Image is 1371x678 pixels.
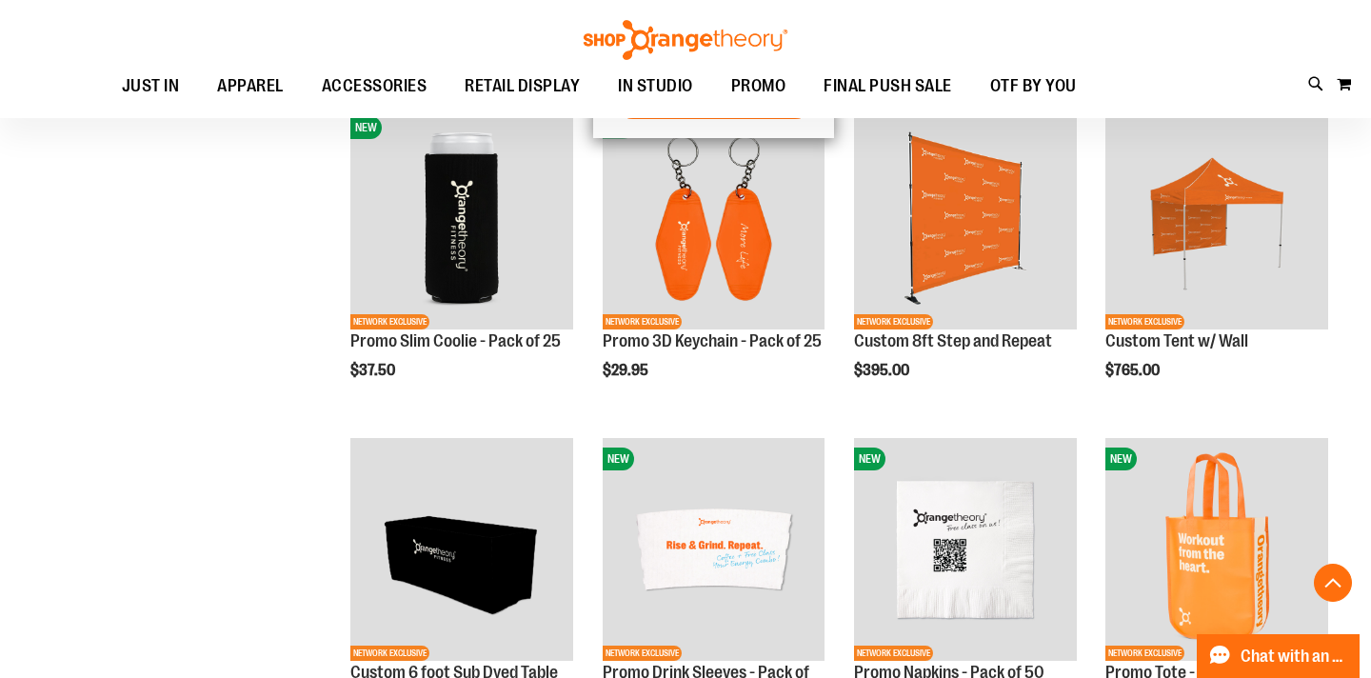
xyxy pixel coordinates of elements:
[1105,438,1328,661] img: Promo Tote - Pack of 100
[731,65,786,108] span: PROMO
[1197,634,1361,678] button: Chat with an Expert
[603,438,825,664] a: Promo Drink Sleeves - Pack of 50NEWNETWORK EXCLUSIVE
[854,107,1077,329] img: OTF 8ft Step and Repeat
[1105,107,1328,332] a: OTF Custom Tent w/single sided wall OrangeNETWORK EXCLUSIVE
[350,438,573,664] a: OTF 6 foot Sub Dyed Table ClothNETWORK EXCLUSIVE
[1105,438,1328,664] a: Promo Tote - Pack of 100NEWNETWORK EXCLUSIVE
[603,448,634,470] span: NEW
[350,331,561,350] a: Promo Slim Coolie - Pack of 25
[1105,646,1184,661] span: NETWORK EXCLUSIVE
[350,362,398,379] span: $37.50
[322,65,427,108] span: ACCESSORIES
[603,107,825,332] a: Promo 3D Keychain - Pack of 25NEWNETWORK EXCLUSIVE
[593,97,835,429] div: product
[854,438,1077,664] a: Promo Napkins - Pack of 50NEWNETWORK EXCLUSIVE
[341,97,583,429] div: product
[854,314,933,329] span: NETWORK EXCLUSIVE
[217,65,284,108] span: APPAREL
[1096,97,1338,419] div: product
[1105,362,1162,379] span: $765.00
[465,65,580,108] span: RETAIL DISPLAY
[350,116,382,139] span: NEW
[603,362,651,379] span: $29.95
[854,362,912,379] span: $395.00
[1241,648,1348,666] span: Chat with an Expert
[581,20,790,60] img: Shop Orangetheory
[1105,314,1184,329] span: NETWORK EXCLUSIVE
[122,65,180,108] span: JUST IN
[603,314,682,329] span: NETWORK EXCLUSIVE
[824,65,952,108] span: FINAL PUSH SALE
[603,646,682,661] span: NETWORK EXCLUSIVE
[603,438,825,661] img: Promo Drink Sleeves - Pack of 50
[1105,107,1328,329] img: OTF Custom Tent w/single sided wall Orange
[854,448,885,470] span: NEW
[350,107,573,329] img: Promo Slim Coolie - Pack of 25
[990,65,1077,108] span: OTF BY YOU
[350,314,429,329] span: NETWORK EXCLUSIVE
[603,107,825,329] img: Promo 3D Keychain - Pack of 25
[350,107,573,332] a: Promo Slim Coolie - Pack of 25NEWNETWORK EXCLUSIVE
[1105,331,1248,350] a: Custom Tent w/ Wall
[350,646,429,661] span: NETWORK EXCLUSIVE
[618,65,693,108] span: IN STUDIO
[844,97,1086,419] div: product
[854,438,1077,661] img: Promo Napkins - Pack of 50
[854,646,933,661] span: NETWORK EXCLUSIVE
[854,331,1052,350] a: Custom 8ft Step and Repeat
[350,438,573,661] img: OTF 6 foot Sub Dyed Table Cloth
[1314,564,1352,602] button: Back To Top
[603,331,822,350] a: Promo 3D Keychain - Pack of 25
[854,107,1077,332] a: OTF 8ft Step and RepeatNETWORK EXCLUSIVE
[1105,448,1137,470] span: NEW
